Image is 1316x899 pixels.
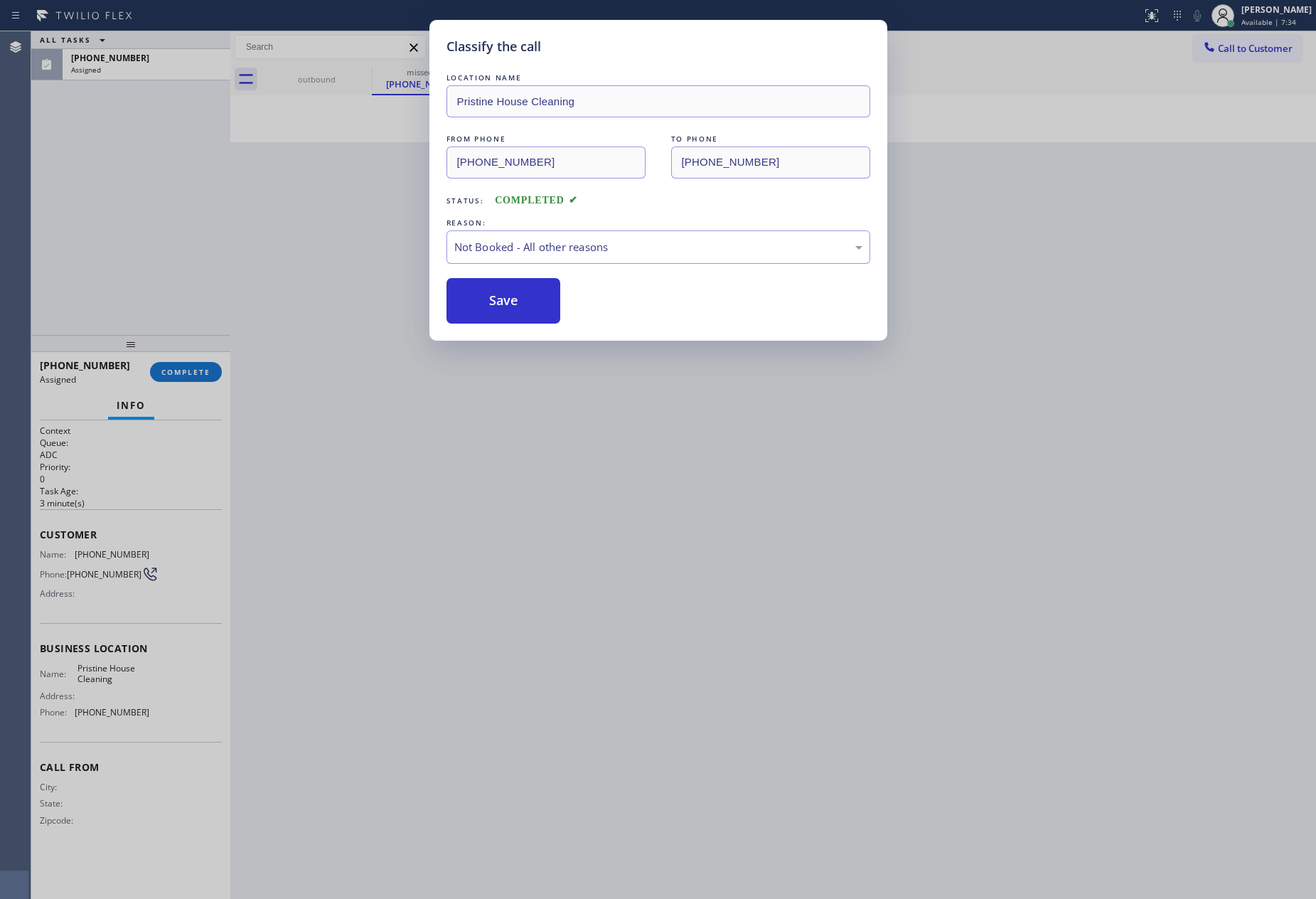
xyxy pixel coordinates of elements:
[446,147,646,179] input: From phone
[446,278,561,324] button: Save
[454,239,862,255] div: Not Booked - All other reasons
[446,37,541,56] h5: Classify the call
[671,147,870,179] input: To phone
[671,132,870,147] div: TO PHONE
[446,196,484,206] span: Status:
[446,70,870,85] div: LOCATION NAME
[495,195,577,206] span: COMPLETED
[446,132,646,147] div: FROM PHONE
[446,216,870,230] div: REASON:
